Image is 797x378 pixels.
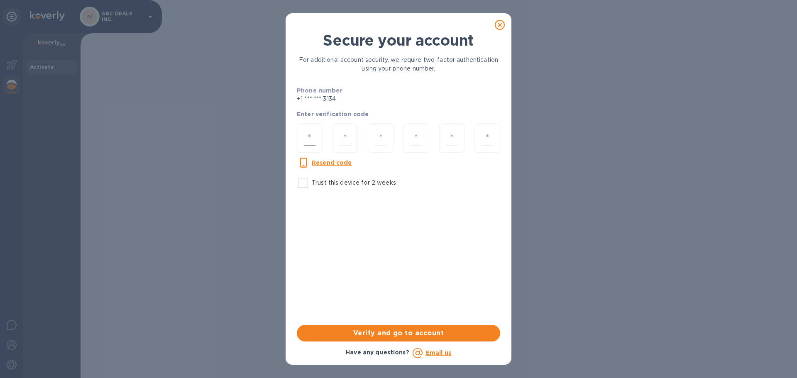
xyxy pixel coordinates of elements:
span: Verify and go to account [303,328,494,338]
p: Trust this device for 2 weeks [312,178,396,187]
button: Verify and go to account [297,325,500,341]
b: Phone number [297,87,342,94]
p: For additional account security, we require two-factor authentication using your phone number. [297,56,500,73]
a: Email us [426,349,451,356]
u: Resend code [312,159,352,166]
b: Have any questions? [346,349,409,356]
p: Enter verification code [297,110,500,118]
h1: Secure your account [297,32,500,49]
